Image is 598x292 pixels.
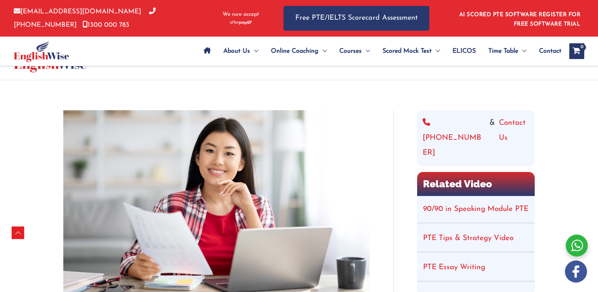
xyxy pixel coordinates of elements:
a: Contact Us [499,116,529,161]
span: Courses [339,37,362,65]
aside: Header Widget 1 [454,6,584,31]
a: PTE Tips & Strategy Video [423,235,513,242]
span: About Us [223,37,250,65]
a: ELICOS [446,37,482,65]
a: [PHONE_NUMBER] [14,8,156,28]
div: & [423,116,529,161]
a: [EMAIL_ADDRESS][DOMAIN_NAME] [14,8,141,15]
a: Contact [533,37,561,65]
a: [PHONE_NUMBER] [423,116,486,161]
span: Time Table [488,37,518,65]
a: CoursesMenu Toggle [333,37,376,65]
img: cropped-ew-logo [14,41,69,62]
a: View Shopping Cart, empty [569,43,584,59]
span: Scored Mock Test [383,37,432,65]
img: Afterpay-Logo [230,20,252,25]
span: Menu Toggle [250,37,258,65]
a: Free PTE/IELTS Scorecard Assessment [283,6,429,31]
span: Menu Toggle [318,37,327,65]
a: Scored Mock TestMenu Toggle [376,37,446,65]
span: Menu Toggle [518,37,526,65]
span: Online Coaching [271,37,318,65]
span: We now accept [223,11,259,18]
a: About UsMenu Toggle [217,37,265,65]
img: white-facebook.png [565,261,587,283]
a: Time TableMenu Toggle [482,37,533,65]
a: PTE Essay Writing [423,264,485,271]
span: Menu Toggle [432,37,440,65]
a: 1300 000 783 [83,22,129,28]
nav: Site Navigation: Main Menu [197,37,561,65]
a: 90/90 in Speaking Module PTE [423,205,528,213]
span: Menu Toggle [362,37,370,65]
span: Contact [539,37,561,65]
span: ELICOS [453,37,476,65]
h2: Related Video [417,172,535,196]
a: AI SCORED PTE SOFTWARE REGISTER FOR FREE SOFTWARE TRIAL [459,12,581,27]
a: Online CoachingMenu Toggle [265,37,333,65]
